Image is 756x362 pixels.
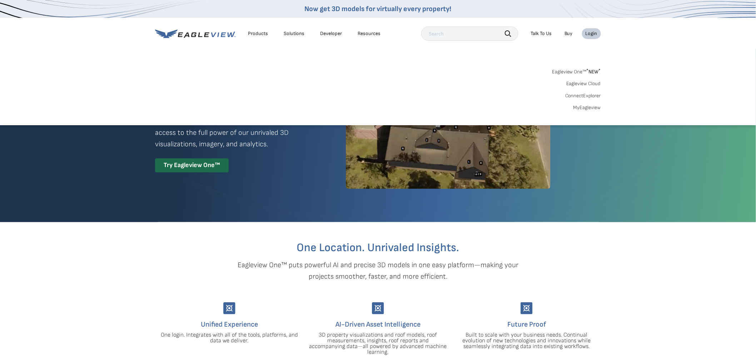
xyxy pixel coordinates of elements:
[223,302,235,314] img: Group-9744.svg
[573,104,601,111] a: MyEagleview
[160,332,298,344] p: One login. Integrates with all of the tools, platforms, and data we deliver.
[160,319,298,330] h4: Unified Experience
[309,332,447,355] p: 3D property visualizations and roof models, roof measurements, insights, roof reports and accompa...
[225,259,531,282] p: Eagleview One™ puts powerful AI and precise 3D models in one easy platform—making your projects s...
[586,30,597,37] div: Login
[552,67,601,75] a: Eagleview One™*NEW*
[372,302,384,314] img: Group-9744.svg
[565,93,601,99] a: ConnectExplorer
[531,30,552,37] div: Talk To Us
[305,5,452,13] a: Now get 3D models for virtually every property!
[458,319,596,330] h4: Future Proof
[248,30,268,37] div: Products
[358,30,381,37] div: Resources
[587,69,601,75] span: NEW
[309,319,447,330] h4: AI-Driven Asset Intelligence
[421,26,518,41] input: Search
[284,30,304,37] div: Solutions
[155,116,320,150] p: A premium digital experience that provides seamless access to the full power of our unrivaled 3D ...
[566,80,601,87] a: Eagleview Cloud
[160,242,596,254] h2: One Location. Unrivaled Insights.
[155,158,229,172] div: Try Eagleview One™
[521,302,533,314] img: Group-9744.svg
[320,30,342,37] a: Developer
[458,332,596,349] p: Built to scale with your business needs. Continual evolution of new technologies and innovations ...
[564,30,573,37] a: Buy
